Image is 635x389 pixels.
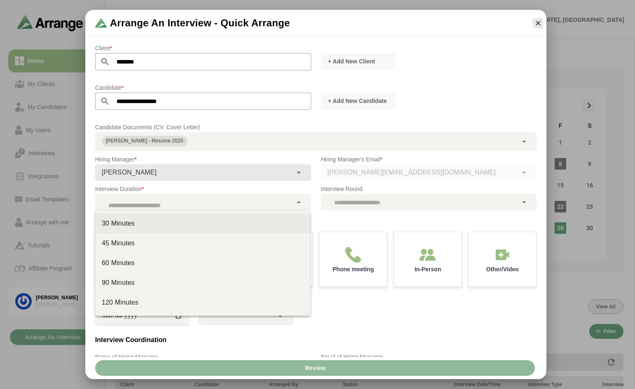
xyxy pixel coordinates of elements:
[102,298,304,307] div: 120 Minutes
[106,137,183,145] div: [PERSON_NAME] - Resume 2025
[486,266,519,272] p: Other/Video
[95,210,537,222] label: Select a meeting mode
[328,57,375,65] span: + Add New Client
[321,93,395,109] button: + Add New Candidate
[95,184,311,194] p: Interview Duration
[95,352,311,362] p: Name of Hiring Manager
[321,352,537,362] p: Email of Hiring Manager
[95,154,311,164] p: Hiring Manager
[328,97,387,105] span: + Add New Candidate
[95,43,311,53] p: Client
[494,247,511,263] img: In-Person
[102,238,304,248] div: 45 Minutes
[333,266,374,272] p: Phone meeting
[102,278,304,288] div: 90 Minutes
[321,184,537,194] p: Interview Round
[95,83,311,93] p: Candidate
[102,219,304,228] div: 30 Minutes
[95,335,537,345] h3: Interview Coordination
[419,247,436,263] img: In-Person
[102,258,304,268] div: 60 Minutes
[321,53,395,70] button: + Add New Client
[102,167,157,178] span: [PERSON_NAME]
[321,154,537,164] p: Hiring Manager's Email
[415,266,441,272] p: In-Person
[95,122,537,132] p: Candidate Documents (CV, Cover Letter)
[110,16,290,30] span: Arrange an Interview - Quick Arrange
[345,247,361,263] img: Phone meeting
